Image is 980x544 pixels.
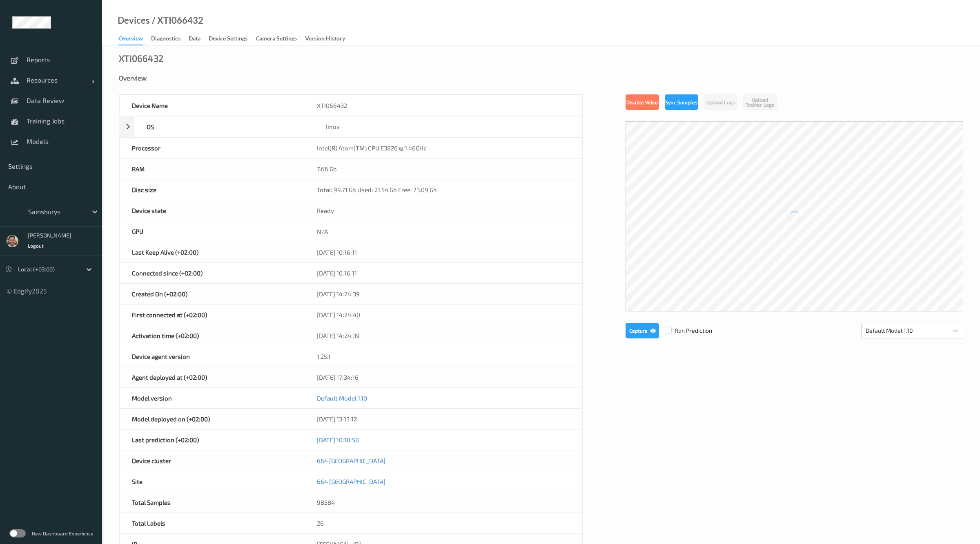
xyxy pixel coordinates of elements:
[118,33,151,45] a: Overview
[120,346,305,367] div: Device agent version
[305,242,582,262] div: [DATE] 10:16:11
[665,94,698,110] button: Sync Samples
[120,242,305,262] div: Last Keep Alive (+02:00)
[120,430,305,450] div: Last prediction (+02:00)
[120,513,305,533] div: Total Labels
[120,95,305,116] div: Device Name
[305,284,582,304] div: [DATE] 14:24:39
[659,327,712,335] span: Run Prediction
[151,33,189,45] a: Diagnostics
[189,33,209,45] a: Data
[120,263,305,283] div: Connected since (+02:00)
[305,346,582,367] div: 1.25.1
[120,450,305,471] div: Device cluster
[305,138,582,158] div: Intel(R) Atom(TM) CPU E3826 @ 1.46GHz
[118,16,150,25] a: Devices
[317,457,385,464] a: 664 [GEOGRAPHIC_DATA]
[305,200,582,221] div: Ready
[119,54,163,62] div: XTI066432
[256,34,297,45] div: Camera Settings
[305,304,582,325] div: [DATE] 14:24:40
[120,159,305,179] div: RAM
[118,34,143,45] div: Overview
[305,179,582,200] div: Total: 99.71 Gb Used: 21.54 Gb Free: 73.09 Gb
[209,34,247,45] div: Device Settings
[305,367,582,387] div: [DATE] 17:34:16
[305,33,353,45] a: Version History
[120,138,305,158] div: Processor
[305,409,582,429] div: [DATE] 13:13:12
[305,325,582,346] div: [DATE] 14:24:39
[119,74,963,82] div: Overview
[120,221,305,242] div: GPU
[120,304,305,325] div: First connected at (+02:00)
[314,116,583,137] div: linux
[305,34,345,45] div: Version History
[209,33,256,45] a: Device Settings
[189,34,200,45] div: Data
[317,394,367,402] a: Default Model 1.10
[305,263,582,283] div: [DATE] 10:16:11
[134,116,314,137] div: OS
[626,94,659,110] button: Disable Video
[120,367,305,387] div: Agent deployed at (+02:00)
[305,95,582,116] div: XTI066432
[743,94,777,110] button: Upload Trainer Logs
[120,409,305,429] div: Model deployed on (+02:00)
[305,492,582,513] div: 98584
[305,513,582,533] div: 26
[305,221,582,242] div: N/A
[317,478,385,485] a: 664 [GEOGRAPHIC_DATA]
[256,33,305,45] a: Camera Settings
[120,492,305,513] div: Total Samples
[120,284,305,304] div: Created On (+02:00)
[120,179,305,200] div: Disc size
[317,436,359,443] a: [DATE] 10:10:58
[120,471,305,492] div: Site
[704,94,737,110] button: Upload Logs
[120,325,305,346] div: Activation time (+02:00)
[120,200,305,221] div: Device state
[305,159,582,179] div: 7.66 Gb
[120,388,305,408] div: Model version
[151,34,180,45] div: Diagnostics
[626,323,659,338] button: Capture
[119,116,583,137] div: OSlinux
[150,16,203,25] div: / XTI066432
